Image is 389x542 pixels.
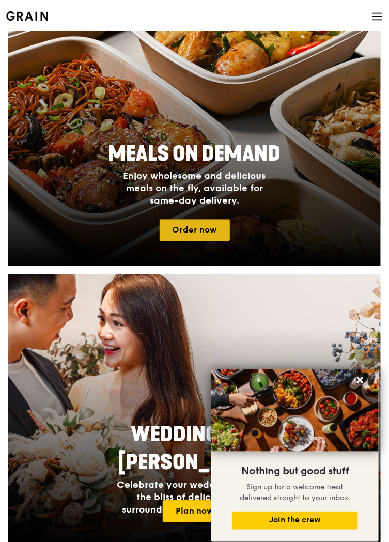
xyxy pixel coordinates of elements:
span: Enjoy wholesome and delicious meals on the fly, available for same-day delivery. [123,171,266,207]
span: Nothing but good stuff [241,466,349,478]
button: Join the crew [232,512,358,530]
img: Grain [6,11,48,21]
a: Plan now [163,501,226,522]
span: Meals On Demand [108,142,281,166]
span: Weddings by [PERSON_NAME] [118,423,271,475]
a: Order now [160,220,230,241]
span: Sign up for a welcome treat delivered straight to your inbox. [240,483,350,503]
button: Close [352,372,368,389]
img: DSC07876-Edit02-Large.jpeg [211,369,379,452]
span: Celebrate your wedding day with the bliss of delicious food surrounded by your loved ones. [117,479,272,516]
